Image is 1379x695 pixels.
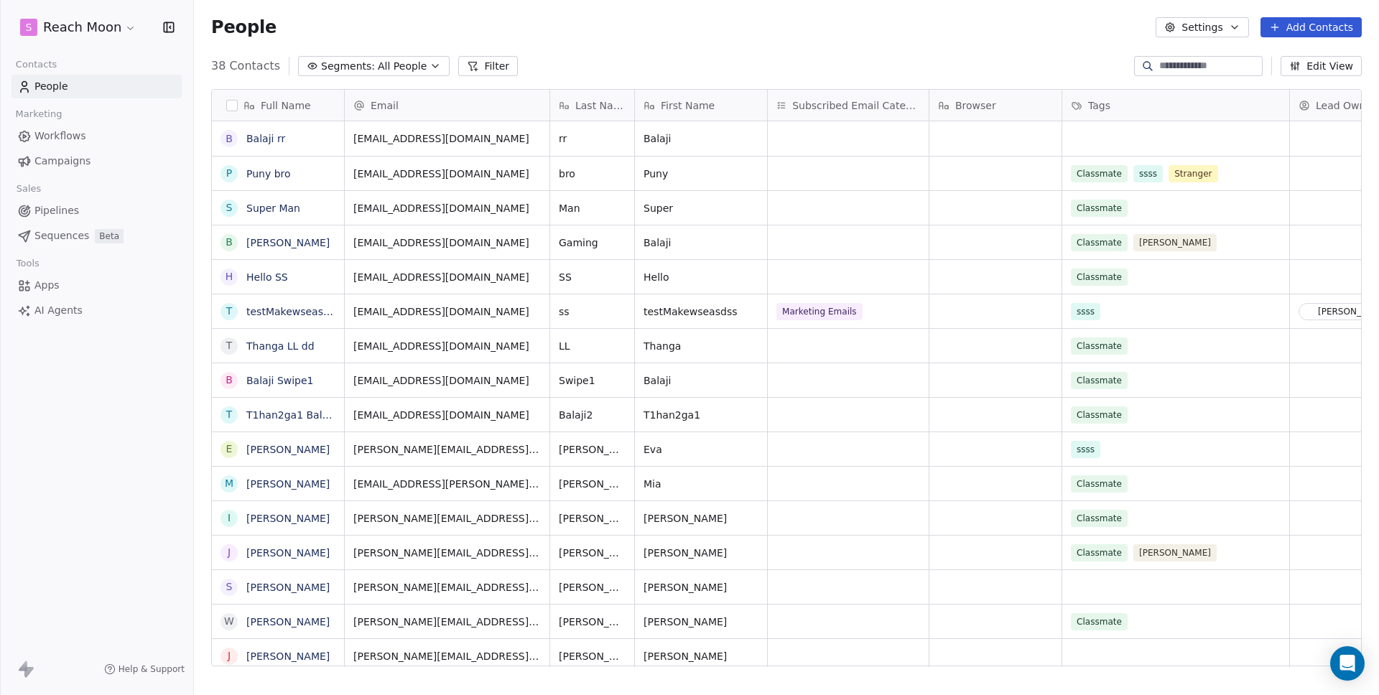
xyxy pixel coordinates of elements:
[353,304,541,319] span: [EMAIL_ADDRESS][DOMAIN_NAME]
[1071,165,1128,182] span: Classmate
[226,235,233,250] div: B
[559,546,626,560] span: [PERSON_NAME]
[11,124,182,148] a: Workflows
[353,408,541,422] span: [EMAIL_ADDRESS][DOMAIN_NAME]
[34,303,83,318] span: AI Agents
[1071,200,1128,217] span: Classmate
[246,409,340,421] a: T1han2ga1 Balaji2
[226,442,233,457] div: E
[559,304,626,319] span: ss
[228,545,231,560] div: J
[34,228,89,243] span: Sequences
[211,17,277,38] span: People
[95,229,124,243] span: Beta
[1071,234,1128,251] span: Classmate
[768,90,929,121] div: Subscribed Email Categories
[11,75,182,98] a: People
[353,442,541,457] span: [PERSON_NAME][EMAIL_ADDRESS][PERSON_NAME][DOMAIN_NAME]
[644,304,758,319] span: testMakewseasdss
[559,511,626,526] span: [PERSON_NAME]
[246,547,330,559] a: [PERSON_NAME]
[1071,441,1100,458] span: ssss
[225,476,233,491] div: M
[1260,17,1362,37] button: Add Contacts
[1281,56,1362,76] button: Edit View
[353,546,541,560] span: [PERSON_NAME][EMAIL_ADDRESS][PERSON_NAME][DOMAIN_NAME]
[644,167,758,181] span: Puny
[246,237,330,248] a: [PERSON_NAME]
[661,98,715,113] span: First Name
[34,129,86,144] span: Workflows
[353,270,541,284] span: [EMAIL_ADDRESS][DOMAIN_NAME]
[644,408,758,422] span: T1han2ga1
[1071,613,1128,630] span: Classmate
[1071,337,1128,355] span: Classmate
[34,278,60,293] span: Apps
[11,199,182,223] a: Pipelines
[644,477,758,491] span: Mia
[1071,475,1128,493] span: Classmate
[11,149,182,173] a: Campaigns
[11,299,182,322] a: AI Agents
[224,614,234,629] div: W
[559,201,626,215] span: Man
[321,59,375,74] span: Segments:
[1133,544,1217,561] span: [PERSON_NAME]
[246,650,330,662] a: [PERSON_NAME]
[119,663,185,675] span: Help & Support
[1156,17,1248,37] button: Settings
[644,546,758,560] span: [PERSON_NAME]
[246,133,285,144] a: Balaji rr
[212,121,345,667] div: grid
[17,15,139,39] button: SReach Moon
[104,663,185,675] a: Help & Support
[559,442,626,457] span: [PERSON_NAME]
[246,616,330,628] a: [PERSON_NAME]
[226,131,233,146] div: B
[246,444,330,455] a: [PERSON_NAME]
[378,59,427,74] span: All People
[353,580,541,594] span: [PERSON_NAME][EMAIL_ADDRESS][PERSON_NAME][DOMAIN_NAME]
[226,338,233,353] div: T
[34,154,90,169] span: Campaigns
[644,201,758,215] span: Super
[246,375,314,386] a: Balaji Swipe1
[559,649,626,663] span: [PERSON_NAME]
[644,615,758,629] span: [PERSON_NAME]
[559,131,626,146] span: rr
[226,166,232,181] div: P
[9,54,63,75] span: Contacts
[1316,98,1376,113] span: Lead Owner
[1330,646,1365,681] div: Open Intercom Messenger
[458,56,518,76] button: Filter
[559,270,626,284] span: SS
[11,274,182,297] a: Apps
[1062,90,1289,121] div: Tags
[43,18,121,37] span: Reach Moon
[26,20,32,34] span: S
[246,340,315,352] a: Thanga LL dd
[575,98,626,113] span: Last Name
[550,90,634,121] div: Last Name
[353,201,541,215] span: [EMAIL_ADDRESS][DOMAIN_NAME]
[228,510,231,526] div: I
[644,511,758,526] span: [PERSON_NAME]
[371,98,399,113] span: Email
[635,90,767,121] div: First Name
[559,580,626,594] span: [PERSON_NAME]
[955,98,996,113] span: Browser
[353,615,541,629] span: [PERSON_NAME][EMAIL_ADDRESS][PERSON_NAME][DOMAIN_NAME]
[10,253,45,274] span: Tools
[644,649,758,663] span: [PERSON_NAME]
[559,235,626,250] span: Gaming
[644,373,758,388] span: Balaji
[644,442,758,457] span: Eva
[34,79,68,94] span: People
[353,339,541,353] span: [EMAIL_ADDRESS][DOMAIN_NAME]
[559,615,626,629] span: [PERSON_NAME]
[1071,544,1128,561] span: Classmate
[929,90,1062,121] div: Browser
[10,178,47,200] span: Sales
[246,202,300,214] a: Super Man
[353,477,541,491] span: [EMAIL_ADDRESS][PERSON_NAME][DOMAIN_NAME]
